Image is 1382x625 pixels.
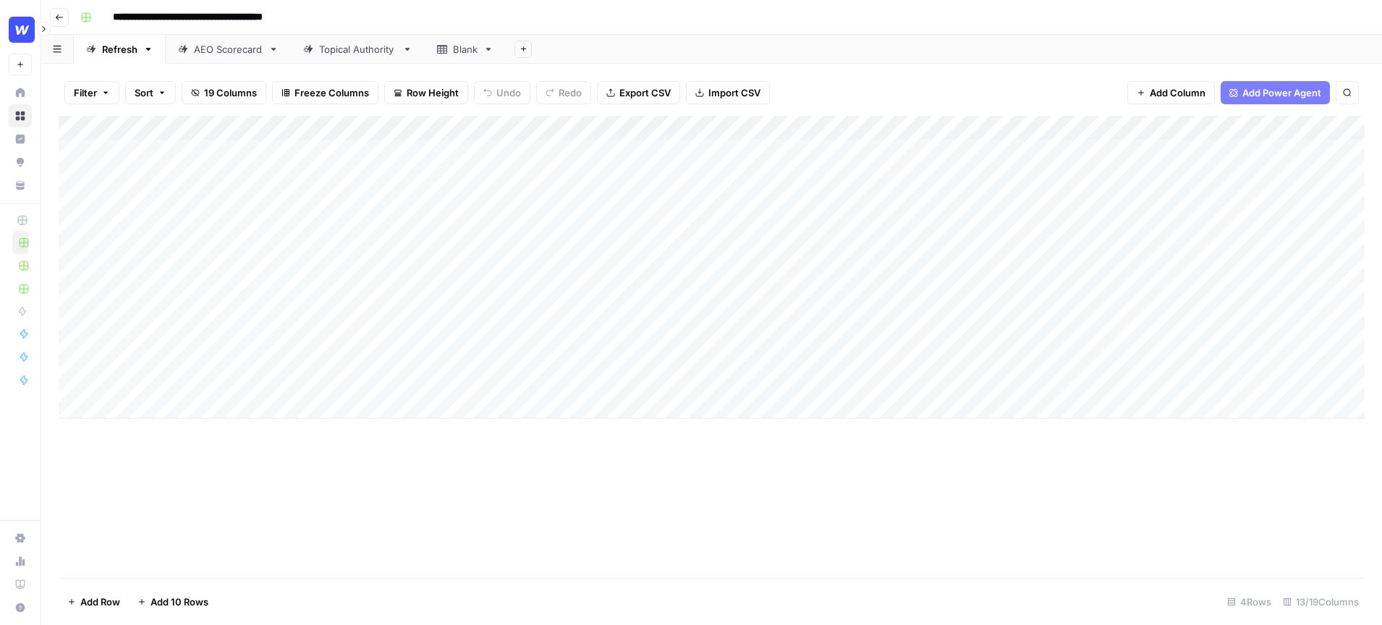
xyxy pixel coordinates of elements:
a: Home [9,81,32,104]
a: Browse [9,104,32,127]
div: 13/19 Columns [1277,590,1365,613]
span: Add Row [80,595,120,609]
button: Add Column [1127,81,1215,104]
a: Settings [9,527,32,550]
span: Undo [496,85,521,100]
span: Filter [74,85,97,100]
a: Topical Authority [291,35,425,64]
span: Add Power Agent [1242,85,1321,100]
div: Refresh [102,42,137,56]
button: Export CSV [597,81,680,104]
div: Topical Authority [319,42,397,56]
span: Row Height [407,85,459,100]
button: Row Height [384,81,468,104]
button: Filter [64,81,119,104]
span: Add Column [1150,85,1205,100]
button: Add Power Agent [1221,81,1330,104]
button: Undo [474,81,530,104]
a: Your Data [9,174,32,197]
button: Sort [125,81,176,104]
button: Redo [536,81,591,104]
div: AEO Scorecard [194,42,263,56]
a: Blank [425,35,506,64]
button: 19 Columns [182,81,266,104]
img: Webflow Logo [9,17,35,43]
a: Usage [9,550,32,573]
button: Add 10 Rows [129,590,217,613]
span: Import CSV [708,85,760,100]
a: AEO Scorecard [166,35,291,64]
a: Insights [9,127,32,151]
div: 4 Rows [1221,590,1277,613]
span: Freeze Columns [294,85,369,100]
span: 19 Columns [204,85,257,100]
a: Refresh [74,35,166,64]
span: Sort [135,85,153,100]
button: Freeze Columns [272,81,378,104]
a: Opportunities [9,151,32,174]
a: Learning Hub [9,573,32,596]
button: Help + Support [9,596,32,619]
button: Workspace: Webflow [9,12,32,48]
span: Export CSV [619,85,671,100]
span: Redo [559,85,582,100]
button: Add Row [59,590,129,613]
button: Import CSV [686,81,770,104]
span: Add 10 Rows [151,595,208,609]
div: Blank [453,42,478,56]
